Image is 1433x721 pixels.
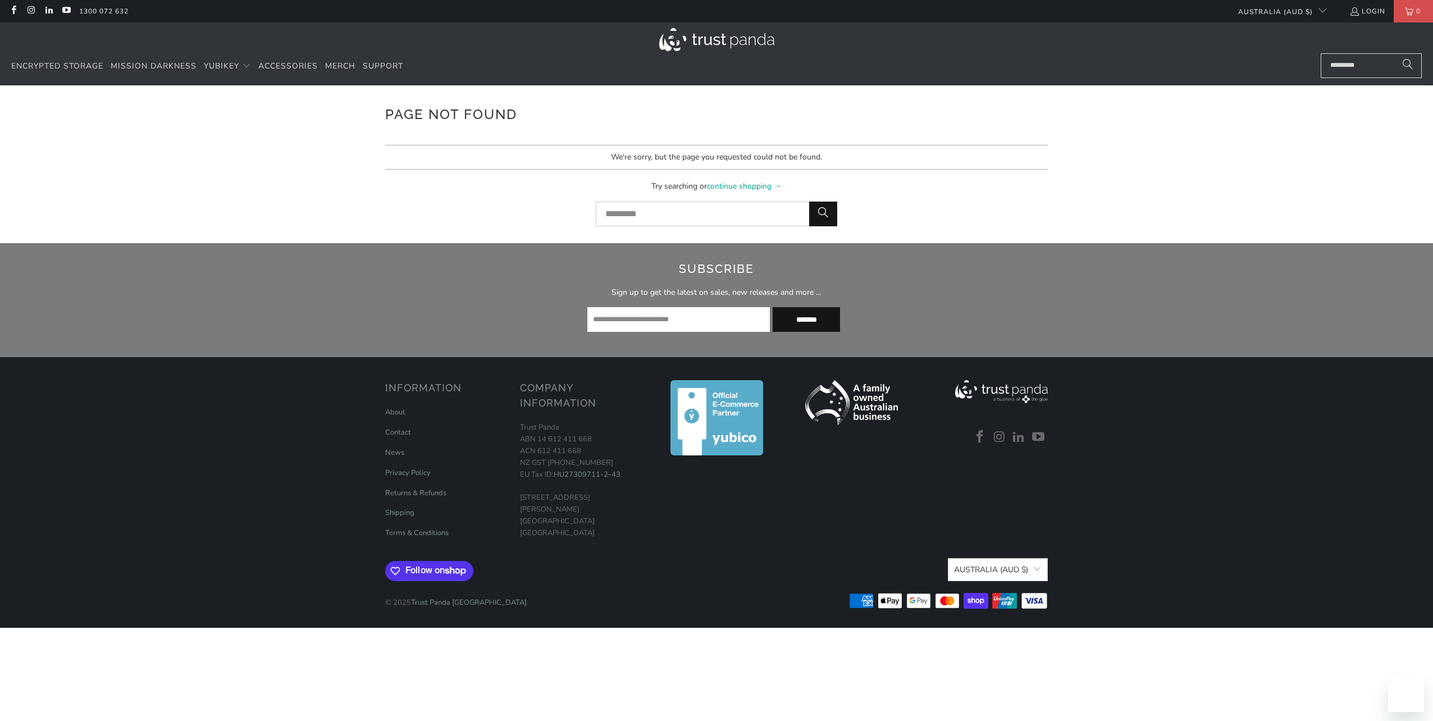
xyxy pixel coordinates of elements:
p: Trust Panda ABN 14 612 411 668 ACN 612 411 668 NZ GST [PHONE_NUMBER] EU Tax ID: [STREET_ADDRESS][... [520,422,644,539]
input: Search... [1321,53,1422,78]
input: Search... [596,202,837,226]
button: Search [1394,53,1422,78]
a: Trust Panda Australia on LinkedIn [1011,430,1028,445]
iframe: Button to launch messaging window [1388,676,1424,712]
a: News [385,448,404,458]
span: YubiKey [204,61,239,71]
a: HU27309711-2-43 [554,469,620,480]
a: 1300 072 632 [79,5,129,17]
a: Trust Panda Australia on YouTube [61,7,71,16]
p: Sign up to get the latest on sales, new releases and more … [286,286,1148,299]
a: Trust Panda Australia on Facebook [971,430,988,445]
a: Contact [385,427,411,437]
h2: Subscribe [286,260,1148,278]
a: Shipping [385,508,414,518]
nav: Translation missing: en.navigation.header.main_nav [11,53,403,80]
a: Merch [325,53,355,80]
a: Mission Darkness [111,53,197,80]
button: Australia (AUD $) [948,558,1048,581]
a: Trust Panda Australia on YouTube [1030,430,1047,445]
a: continue shopping → [707,181,782,191]
a: Login [1349,5,1385,17]
button: Search [809,202,837,226]
p: We're sorry, but the page you requested could not be found. [385,145,1048,170]
span: Support [363,61,403,71]
span: Accessories [258,61,318,71]
a: About [385,407,405,417]
summary: YubiKey [204,53,251,80]
a: Trust Panda Australia on Instagram [991,430,1008,445]
p: Try searching or [385,178,1048,193]
h1: Page Not Found [385,102,1048,125]
a: Encrypted Storage [11,53,103,80]
a: Support [363,53,403,80]
a: Trust Panda Australia on Instagram [26,7,35,16]
a: Accessories [258,53,318,80]
a: Trust Panda [GEOGRAPHIC_DATA] [411,597,527,608]
a: Terms & Conditions [385,528,449,538]
a: Returns & Refunds [385,488,446,498]
a: Privacy Policy [385,468,431,478]
span: Mission Darkness [111,61,197,71]
a: Trust Panda Australia on Facebook [8,7,18,16]
img: Trust Panda Australia [659,28,774,51]
span: Encrypted Storage [11,61,103,71]
span: Merch [325,61,355,71]
a: Trust Panda Australia on LinkedIn [44,7,53,16]
p: © 2025 . [385,586,528,609]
